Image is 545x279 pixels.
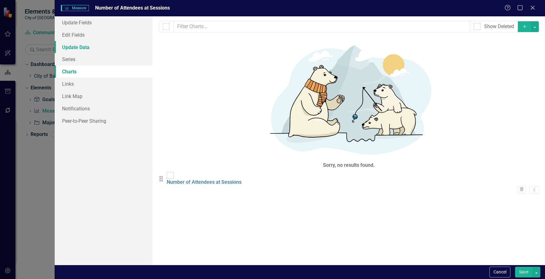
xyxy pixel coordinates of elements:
[55,53,153,65] a: Series
[173,21,470,32] input: Filter Charts...
[256,37,442,160] img: No results found
[55,90,153,102] a: Link Map
[484,23,514,30] div: Show Deleted
[167,179,241,185] a: Number of Attendees at Sessions
[95,5,170,11] span: Number of Attendees at Sessions
[55,115,153,127] a: Peer-to-Peer Sharing
[55,102,153,115] a: Notifications
[489,267,510,277] button: Cancel
[55,41,153,53] a: Update Data
[515,267,532,277] button: Save
[55,16,153,29] a: Update Fields
[61,5,89,11] span: Measure
[323,162,375,169] div: Sorry, no results found.
[55,29,153,41] a: Edit Fields
[55,78,153,90] a: Links
[55,65,153,78] a: Charts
